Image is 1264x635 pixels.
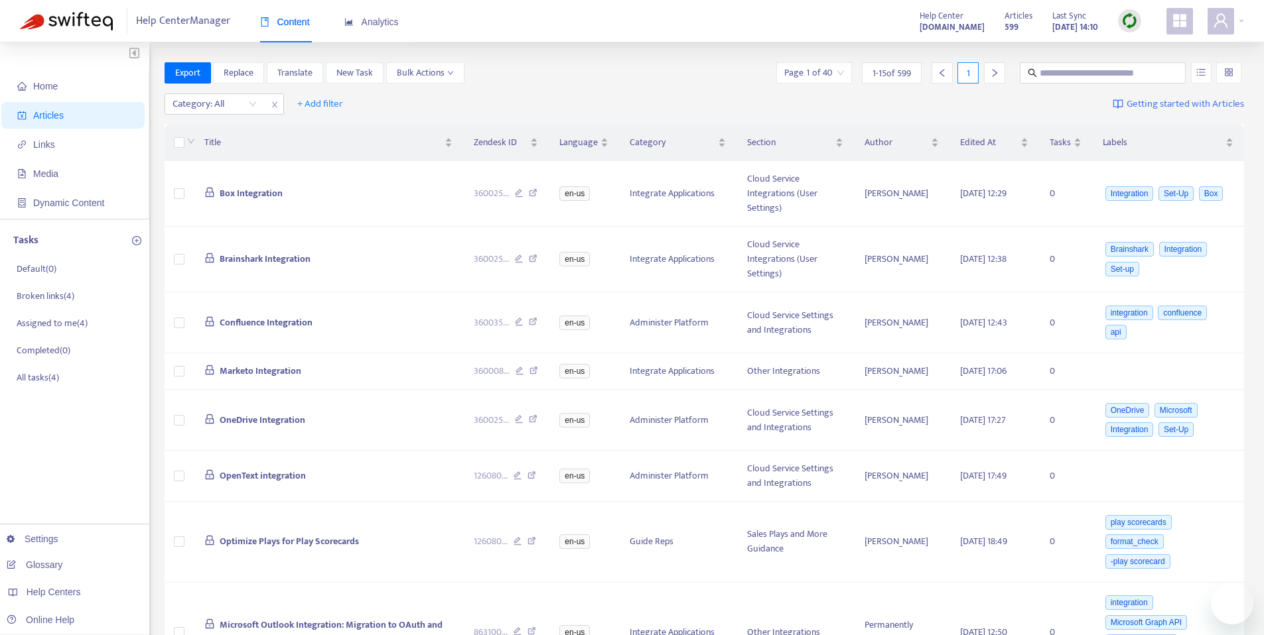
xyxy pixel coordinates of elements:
[165,62,211,84] button: Export
[1213,13,1229,29] span: user
[960,186,1007,201] span: [DATE] 12:29
[737,451,854,502] td: Cloud Service Settings and Integrations
[854,125,950,161] th: Author
[1158,306,1207,320] span: confluence
[747,135,833,150] span: Section
[920,9,963,23] span: Help Center
[1039,227,1092,292] td: 0
[1105,595,1153,610] span: integration
[7,559,62,570] a: Glossary
[559,316,590,330] span: en-us
[619,227,736,292] td: Integrate Applications
[854,390,950,451] td: [PERSON_NAME]
[1159,422,1194,437] span: Set-Up
[463,125,549,161] th: Zendesk ID
[938,68,947,78] span: left
[204,316,215,327] span: lock
[204,414,215,424] span: lock
[13,233,38,249] p: Tasks
[1105,242,1154,257] span: Brainshark
[619,292,736,353] td: Administer Platform
[20,12,113,30] img: Swifteq
[865,135,929,150] span: Author
[220,534,359,549] span: Optimize Plays for Play Scorecards
[1005,20,1018,34] strong: 599
[1052,9,1086,23] span: Last Sync
[397,66,454,80] span: Bulk Actions
[619,451,736,502] td: Administer Platform
[1039,390,1092,451] td: 0
[287,93,353,115] button: + Add filter
[204,469,215,480] span: lock
[1191,62,1212,84] button: unordered-list
[17,316,88,330] p: Assigned to me ( 4 )
[132,236,141,245] span: plus-circle
[1159,186,1194,201] span: Set-Up
[474,469,508,483] span: 126080 ...
[1105,515,1172,530] span: play scorecards
[17,169,27,178] span: file-image
[1105,615,1187,630] span: Microsoft Graph API
[326,62,384,84] button: New Task
[559,252,590,266] span: en-us
[7,534,58,544] a: Settings
[267,62,323,84] button: Translate
[204,253,215,263] span: lock
[1113,93,1244,115] a: Getting started with Articles
[960,251,1007,266] span: [DATE] 12:38
[187,137,195,145] span: down
[619,353,736,390] td: Integrate Applications
[737,390,854,451] td: Cloud Service Settings and Integrations
[386,62,464,84] button: Bulk Actionsdown
[1092,125,1244,161] th: Labels
[960,315,1007,330] span: [DATE] 12:43
[1039,161,1092,227] td: 0
[474,316,509,330] span: 360035 ...
[960,534,1007,549] span: [DATE] 18:49
[960,468,1007,483] span: [DATE] 17:49
[27,587,81,597] span: Help Centers
[136,9,230,34] span: Help Center Manager
[960,363,1007,378] span: [DATE] 17:06
[1105,422,1154,437] span: Integration
[266,97,283,113] span: close
[619,502,736,583] td: Guide Reps
[960,135,1018,150] span: Edited At
[737,353,854,390] td: Other Integrations
[1005,9,1032,23] span: Articles
[1105,306,1153,320] span: integration
[854,227,950,292] td: [PERSON_NAME]
[7,614,74,625] a: Online Help
[854,502,950,583] td: [PERSON_NAME]
[17,198,27,207] span: container
[204,187,215,198] span: lock
[220,363,301,378] span: Marketo Integration
[1105,262,1139,276] span: Set-up
[17,262,56,276] p: Default ( 0 )
[33,110,64,121] span: Articles
[619,125,736,161] th: Category
[17,82,27,91] span: home
[559,186,590,201] span: en-us
[549,125,619,161] th: Language
[220,412,305,428] span: OneDrive Integration
[474,252,509,266] span: 360025 ...
[204,365,215,375] span: lock
[220,468,306,483] span: OpenText integration
[949,125,1039,161] th: Edited At
[220,186,283,201] span: Box Integration
[474,135,528,150] span: Zendesk ID
[175,66,200,80] span: Export
[260,17,269,27] span: book
[474,186,509,201] span: 360025 ...
[1105,403,1150,418] span: OneDrive
[559,469,590,483] span: en-us
[17,111,27,120] span: account-book
[737,125,854,161] th: Section
[17,371,59,384] p: All tasks ( 4 )
[920,20,985,34] strong: [DOMAIN_NAME]
[220,315,313,330] span: Confluence Integration
[474,364,510,378] span: 360008 ...
[737,227,854,292] td: Cloud Service Integrations (User Settings)
[1039,292,1092,353] td: 0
